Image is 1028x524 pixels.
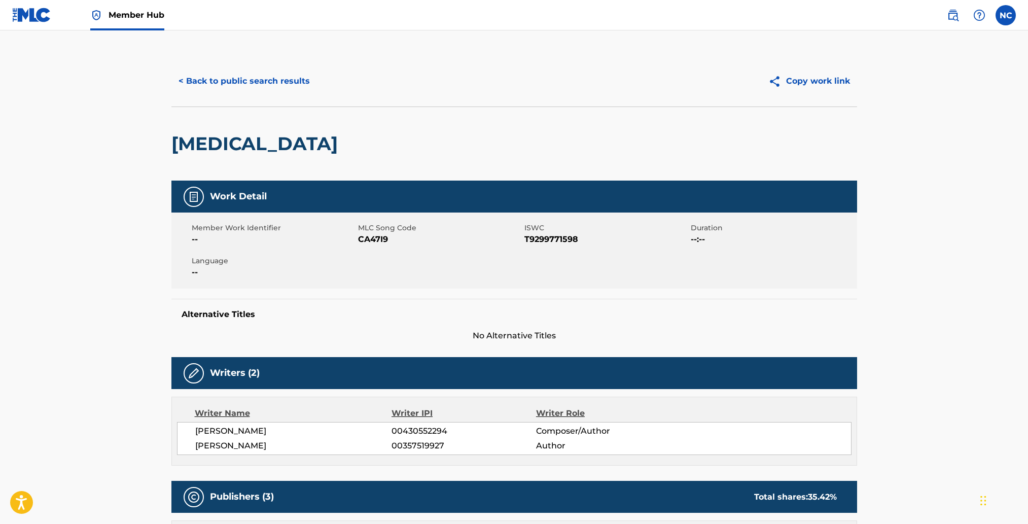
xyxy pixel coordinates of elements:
[969,5,989,25] div: Help
[392,440,536,452] span: 00357519927
[182,309,847,320] h5: Alternative Titles
[768,75,786,88] img: Copy work link
[943,5,963,25] a: Public Search
[691,223,855,233] span: Duration
[358,233,522,246] span: CA47I9
[188,191,200,203] img: Work Detail
[691,233,855,246] span: --:--
[171,132,343,155] h2: [MEDICAL_DATA]
[536,407,667,420] div: Writer Role
[12,8,51,22] img: MLC Logo
[210,191,267,202] h5: Work Detail
[192,223,356,233] span: Member Work Identifier
[973,9,985,21] img: help
[980,485,986,516] div: Trascina
[192,266,356,278] span: --
[90,9,102,21] img: Top Rightsholder
[524,233,688,246] span: T9299771598
[977,475,1028,524] div: Widget chat
[808,492,837,502] span: 35.42 %
[210,491,274,503] h5: Publishers (3)
[524,223,688,233] span: ISWC
[171,68,317,94] button: < Back to public search results
[358,223,522,233] span: MLC Song Code
[192,233,356,246] span: --
[754,491,837,503] div: Total shares:
[1000,354,1028,435] iframe: Resource Center
[188,367,200,379] img: Writers
[109,9,164,21] span: Member Hub
[761,68,857,94] button: Copy work link
[536,425,667,437] span: Composer/Author
[392,407,536,420] div: Writer IPI
[392,425,536,437] span: 00430552294
[210,367,260,379] h5: Writers (2)
[171,330,857,342] span: No Alternative Titles
[195,425,392,437] span: [PERSON_NAME]
[536,440,667,452] span: Author
[947,9,959,21] img: search
[977,475,1028,524] iframe: Chat Widget
[195,440,392,452] span: [PERSON_NAME]
[192,256,356,266] span: Language
[188,491,200,503] img: Publishers
[996,5,1016,25] div: User Menu
[195,407,392,420] div: Writer Name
